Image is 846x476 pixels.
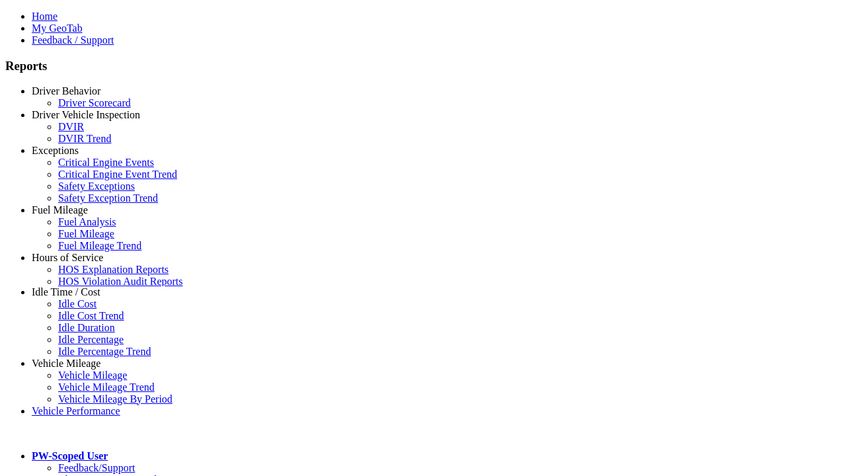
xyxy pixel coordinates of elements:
[58,264,169,275] a: HOS Explanation Reports
[32,34,114,46] a: Feedback / Support
[58,240,141,251] a: Fuel Mileage Trend
[32,286,100,297] a: Idle Time / Cost
[58,334,124,345] a: Idle Percentage
[58,97,131,108] a: Driver Scorecard
[32,204,88,216] a: Fuel Mileage
[58,169,177,180] a: Critical Engine Event Trend
[58,276,183,287] a: HOS Violation Audit Reports
[32,145,79,156] a: Exceptions
[32,109,140,120] a: Driver Vehicle Inspection
[58,133,111,144] a: DVIR Trend
[58,192,158,204] a: Safety Exception Trend
[58,157,154,168] a: Critical Engine Events
[58,228,114,239] a: Fuel Mileage
[32,85,100,97] a: Driver Behavior
[58,462,135,473] a: Feedback/Support
[58,346,151,357] a: Idle Percentage Trend
[58,322,115,333] a: Idle Duration
[58,298,96,309] a: Idle Cost
[32,11,58,22] a: Home
[58,393,173,405] a: Vehicle Mileage By Period
[32,450,108,461] a: PW-Scoped User
[32,22,83,34] a: My GeoTab
[32,405,120,416] a: Vehicle Performance
[5,59,841,73] h3: Reports
[58,370,127,381] a: Vehicle Mileage
[58,310,124,321] a: Idle Cost Trend
[58,381,155,393] a: Vehicle Mileage Trend
[58,216,116,227] a: Fuel Analysis
[32,358,100,369] a: Vehicle Mileage
[32,252,103,263] a: Hours of Service
[58,180,135,192] a: Safety Exceptions
[58,121,84,132] a: DVIR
